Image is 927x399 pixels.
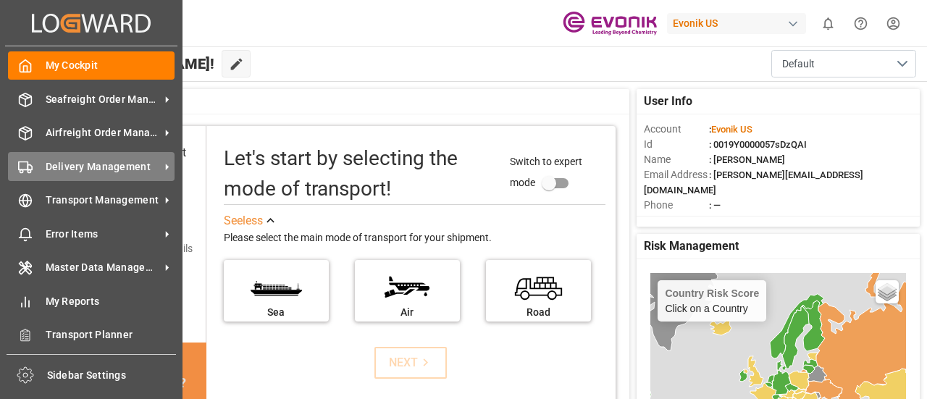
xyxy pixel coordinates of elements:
[782,56,815,72] span: Default
[46,327,175,343] span: Transport Planner
[665,287,759,299] h4: Country Risk Score
[644,93,692,110] span: User Info
[667,13,806,34] div: Evonik US
[46,294,175,309] span: My Reports
[644,213,709,228] span: Account Type
[493,305,584,320] div: Road
[46,125,160,140] span: Airfreight Order Management
[362,305,453,320] div: Air
[644,167,709,182] span: Email Address
[644,238,739,255] span: Risk Management
[389,354,433,371] div: NEXT
[711,124,752,135] span: Evonik US
[644,198,709,213] span: Phone
[644,169,863,196] span: : [PERSON_NAME][EMAIL_ADDRESS][DOMAIN_NAME]
[709,139,807,150] span: : 0019Y0000057sDzQAI
[876,280,899,303] a: Layers
[709,154,785,165] span: : [PERSON_NAME]
[8,321,175,349] a: Transport Planner
[224,230,605,247] div: Please select the main mode of transport for your shipment.
[644,122,709,137] span: Account
[374,347,447,379] button: NEXT
[46,227,160,242] span: Error Items
[231,305,322,320] div: Sea
[8,51,175,80] a: My Cockpit
[8,287,175,315] a: My Reports
[644,152,709,167] span: Name
[812,7,844,40] button: show 0 new notifications
[771,50,916,77] button: open menu
[224,143,496,204] div: Let's start by selecting the mode of transport!
[665,287,759,314] div: Click on a Country
[47,368,177,383] span: Sidebar Settings
[709,124,752,135] span: :
[224,212,263,230] div: See less
[46,193,160,208] span: Transport Management
[563,11,657,36] img: Evonik-brand-mark-Deep-Purple-RGB.jpeg_1700498283.jpeg
[510,156,582,188] span: Switch to expert mode
[844,7,877,40] button: Help Center
[709,200,721,211] span: : —
[46,159,160,175] span: Delivery Management
[46,92,160,107] span: Seafreight Order Management
[46,260,160,275] span: Master Data Management
[667,9,812,37] button: Evonik US
[709,215,788,226] span: : Freight Forwarder
[644,137,709,152] span: Id
[46,58,175,73] span: My Cockpit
